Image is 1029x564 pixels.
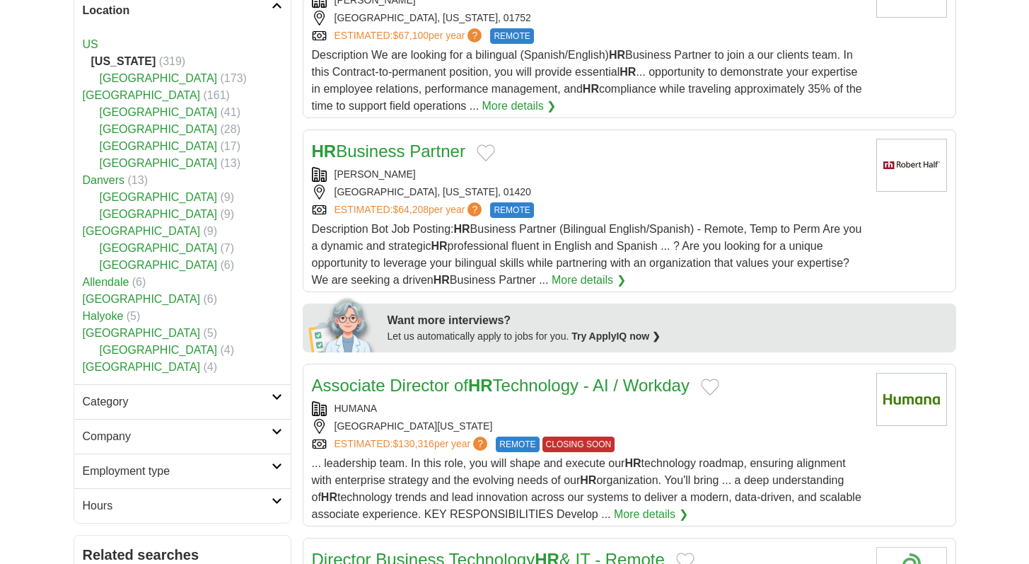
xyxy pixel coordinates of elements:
[204,293,218,305] span: (6)
[221,123,240,135] span: (28)
[490,28,533,44] span: REMOTE
[614,506,688,523] a: More details ❯
[83,38,98,50] a: US
[467,28,482,42] span: ?
[221,208,235,220] span: (9)
[83,174,125,186] a: Danvers
[91,55,156,67] strong: [US_STATE]
[388,312,948,329] div: Want more interviews?
[335,437,491,452] a: ESTIMATED:$130,316per year?
[100,344,218,356] a: [GEOGRAPHIC_DATA]
[490,202,533,218] span: REMOTE
[620,66,636,78] strong: HR
[312,457,861,520] span: ... leadership team. In this role, you will shape and execute our technology roadmap, ensuring al...
[335,202,485,218] a: ESTIMATED:$64,208per year?
[335,403,378,414] a: HUMANA
[74,454,291,488] a: Employment type
[204,361,218,373] span: (4)
[454,223,470,235] strong: HR
[221,242,235,254] span: (7)
[204,327,218,339] span: (5)
[100,208,218,220] a: [GEOGRAPHIC_DATA]
[473,437,487,451] span: ?
[83,89,201,101] a: [GEOGRAPHIC_DATA]
[128,174,148,186] span: (13)
[83,463,272,480] h2: Employment type
[388,329,948,344] div: Let us automatically apply to jobs for you.
[83,2,272,19] h2: Location
[100,191,218,203] a: [GEOGRAPHIC_DATA]
[312,142,465,161] a: HRBusiness Partner
[312,376,690,395] a: Associate Director ofHRTechnology - AI / Workday
[221,259,235,271] span: (6)
[308,296,377,352] img: apply-iq-scientist.png
[312,185,865,200] div: [GEOGRAPHIC_DATA], [US_STATE], 01420
[482,98,557,115] a: More details ❯
[83,225,201,237] a: [GEOGRAPHIC_DATA]
[221,157,240,169] span: (13)
[496,437,539,452] span: REMOTE
[74,384,291,419] a: Category
[221,72,247,84] span: (173)
[100,242,218,254] a: [GEOGRAPHIC_DATA]
[221,191,235,203] span: (9)
[477,144,495,161] button: Add to favorite jobs
[876,139,947,192] img: Robert Half logo
[83,393,272,410] h2: Category
[83,293,201,305] a: [GEOGRAPHIC_DATA]
[393,438,434,449] span: $130,316
[204,225,218,237] span: (9)
[701,379,719,396] button: Add to favorite jobs
[571,330,661,342] a: Try ApplyIQ now ❯
[74,419,291,454] a: Company
[393,30,429,41] span: $67,100
[542,437,615,452] span: CLOSING SOON
[312,223,862,286] span: Description Bot Job Posting: Business Partner (Bilingual English/Spanish) - Remote, Temp to Perm ...
[100,106,218,118] a: [GEOGRAPHIC_DATA]
[312,419,865,434] div: [GEOGRAPHIC_DATA][US_STATE]
[609,49,625,61] strong: HR
[321,491,337,503] strong: HR
[431,240,447,252] strong: HR
[83,310,124,322] a: Halyoke
[312,11,865,25] div: [GEOGRAPHIC_DATA], [US_STATE], 01752
[393,204,429,215] span: $64,208
[159,55,185,67] span: (319)
[100,259,218,271] a: [GEOGRAPHIC_DATA]
[624,457,641,469] strong: HR
[335,28,485,44] a: ESTIMATED:$67,100per year?
[434,274,450,286] strong: HR
[580,474,596,486] strong: HR
[127,310,141,322] span: (5)
[100,72,218,84] a: [GEOGRAPHIC_DATA]
[221,344,235,356] span: (4)
[583,83,599,95] strong: HR
[100,140,218,152] a: [GEOGRAPHIC_DATA]
[83,327,201,339] a: [GEOGRAPHIC_DATA]
[221,140,240,152] span: (17)
[876,373,947,426] img: Humana logo
[74,488,291,523] a: Hours
[83,497,272,514] h2: Hours
[335,168,416,180] a: [PERSON_NAME]
[83,361,201,373] a: [GEOGRAPHIC_DATA]
[100,157,218,169] a: [GEOGRAPHIC_DATA]
[312,142,337,161] strong: HR
[83,428,272,445] h2: Company
[204,89,230,101] span: (161)
[100,123,218,135] a: [GEOGRAPHIC_DATA]
[132,276,146,288] span: (6)
[83,276,129,288] a: Allendale
[221,106,240,118] span: (41)
[312,49,862,112] span: Description We are looking for a bilingual (Spanish/English) Business Partner to join a our clien...
[468,376,493,395] strong: HR
[552,272,626,289] a: More details ❯
[467,202,482,217] span: ?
